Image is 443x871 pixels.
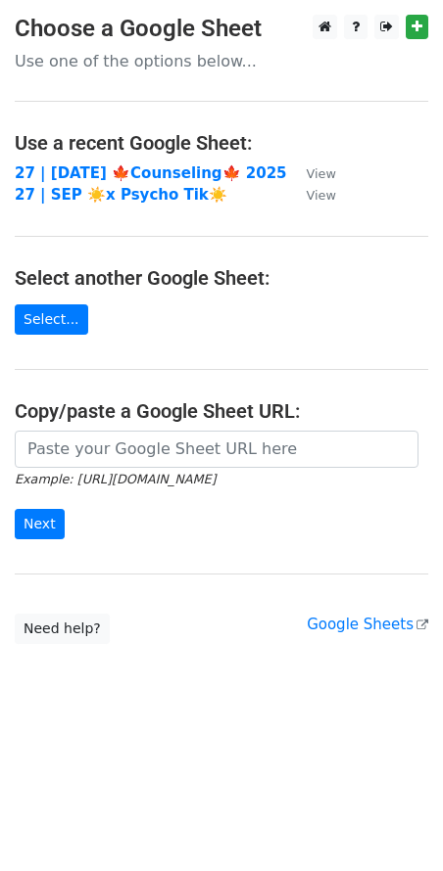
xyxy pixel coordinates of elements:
input: Paste your Google Sheet URL here [15,431,418,468]
small: View [307,166,336,181]
small: Example: [URL][DOMAIN_NAME] [15,472,216,486]
h4: Select another Google Sheet: [15,266,428,290]
a: View [287,164,336,182]
h4: Copy/paste a Google Sheet URL: [15,399,428,423]
a: Google Sheets [307,616,428,633]
input: Next [15,509,65,539]
a: View [287,186,336,204]
p: Use one of the options below... [15,51,428,71]
h4: Use a recent Google Sheet: [15,131,428,155]
a: Select... [15,304,88,335]
h3: Choose a Google Sheet [15,15,428,43]
a: Need help? [15,614,110,644]
small: View [307,188,336,203]
a: 27 | [DATE] 🍁Counseling🍁 2025 [15,164,287,182]
a: 27 | SEP ☀️x Psycho Tik☀️ [15,186,227,204]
